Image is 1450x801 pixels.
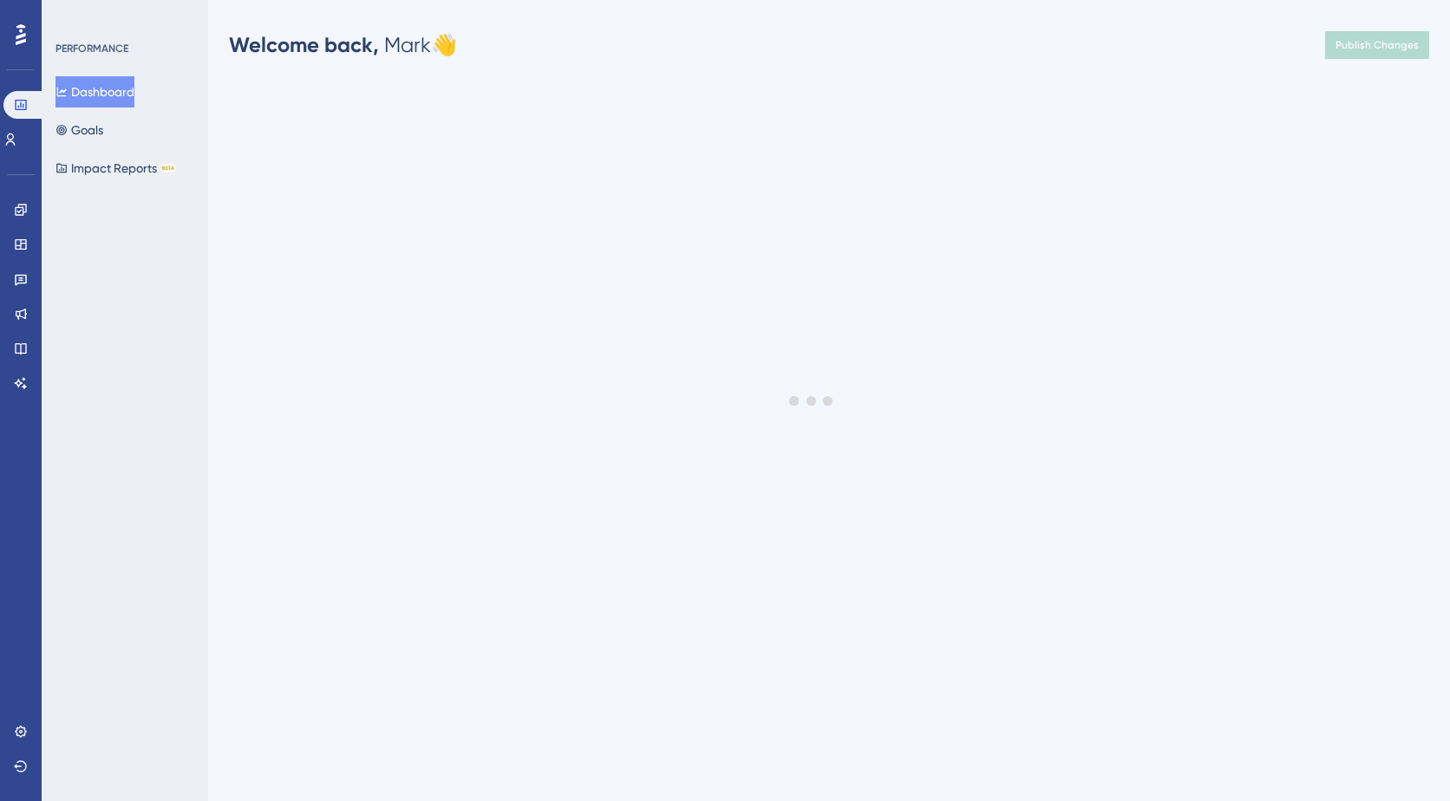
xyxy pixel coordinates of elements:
[56,153,176,184] button: Impact ReportsBETA
[160,164,176,173] div: BETA
[1325,31,1429,59] button: Publish Changes
[56,42,128,55] div: PERFORMANCE
[1336,38,1419,52] span: Publish Changes
[56,114,103,146] button: Goals
[229,32,379,57] span: Welcome back,
[56,76,134,107] button: Dashboard
[229,31,457,59] div: Mark 👋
